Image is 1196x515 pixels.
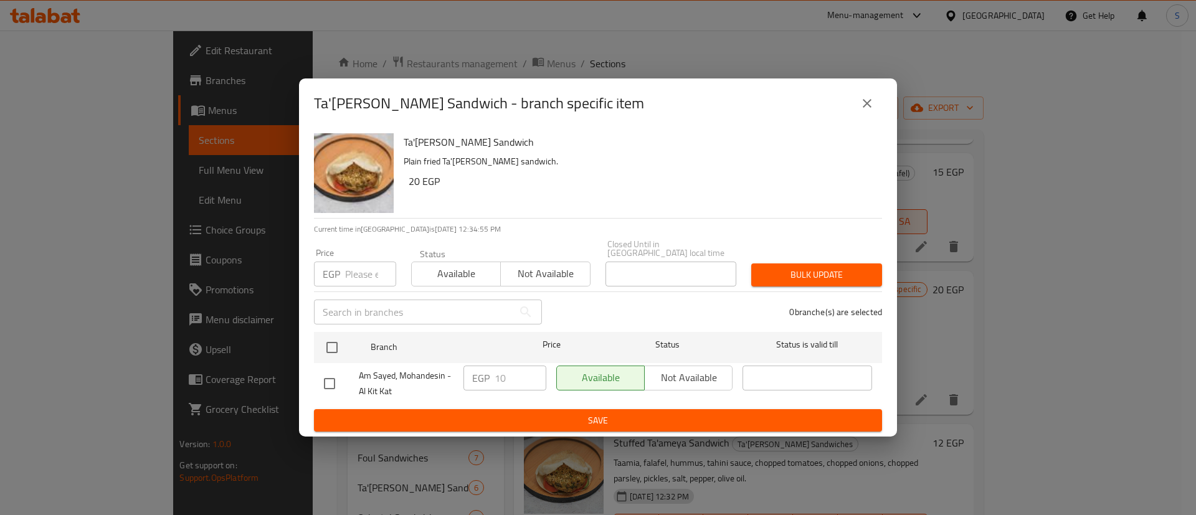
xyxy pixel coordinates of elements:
[761,267,872,283] span: Bulk update
[603,337,733,352] span: Status
[789,306,882,318] p: 0 branche(s) are selected
[495,366,546,390] input: Please enter price
[852,88,882,118] button: close
[506,265,585,283] span: Not available
[472,371,490,385] p: EGP
[345,262,396,286] input: Please enter price
[314,224,882,235] p: Current time in [GEOGRAPHIC_DATA] is [DATE] 12:34:55 PM
[411,262,501,286] button: Available
[314,300,513,324] input: Search in branches
[314,409,882,432] button: Save
[404,154,872,169] p: Plain fried Ta'[PERSON_NAME] sandwich.
[743,337,872,352] span: Status is valid till
[323,267,340,281] p: EGP
[359,368,453,399] span: Am Sayed, Mohandesin - Al Kit Kat
[324,413,872,428] span: Save
[404,133,872,151] h6: Ta'[PERSON_NAME] Sandwich
[417,265,496,283] span: Available
[751,263,882,286] button: Bulk update
[409,172,872,190] h6: 20 EGP
[500,262,590,286] button: Not available
[314,133,394,213] img: Ta'ameya Sandwich
[510,337,593,352] span: Price
[314,93,644,113] h2: Ta'[PERSON_NAME] Sandwich - branch specific item
[371,339,500,355] span: Branch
